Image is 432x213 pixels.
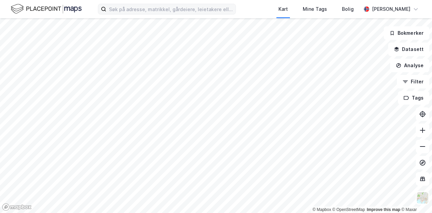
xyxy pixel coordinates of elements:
[384,26,429,40] button: Bokmerker
[332,207,365,212] a: OpenStreetMap
[390,59,429,72] button: Analyse
[398,181,432,213] iframe: Chat Widget
[367,207,400,212] a: Improve this map
[388,43,429,56] button: Datasett
[397,75,429,88] button: Filter
[398,181,432,213] div: Kontrollprogram for chat
[11,3,82,15] img: logo.f888ab2527a4732fd821a326f86c7f29.svg
[2,203,32,211] a: Mapbox homepage
[398,91,429,105] button: Tags
[313,207,331,212] a: Mapbox
[342,5,354,13] div: Bolig
[303,5,327,13] div: Mine Tags
[372,5,410,13] div: [PERSON_NAME]
[106,4,236,14] input: Søk på adresse, matrikkel, gårdeiere, leietakere eller personer
[278,5,288,13] div: Kart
